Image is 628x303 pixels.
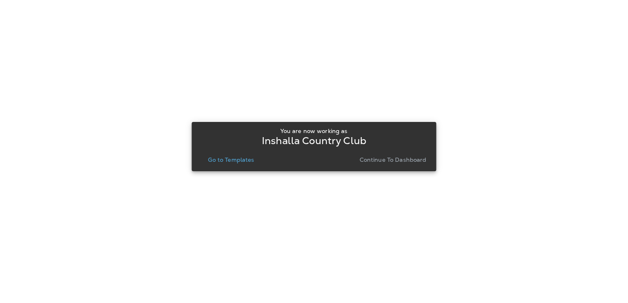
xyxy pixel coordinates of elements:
p: Continue to Dashboard [360,156,427,163]
button: Go to Templates [205,154,257,165]
p: Go to Templates [208,156,254,163]
button: Continue to Dashboard [356,154,430,165]
p: You are now working as [280,128,347,134]
p: Inshalla Country Club [262,138,366,144]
